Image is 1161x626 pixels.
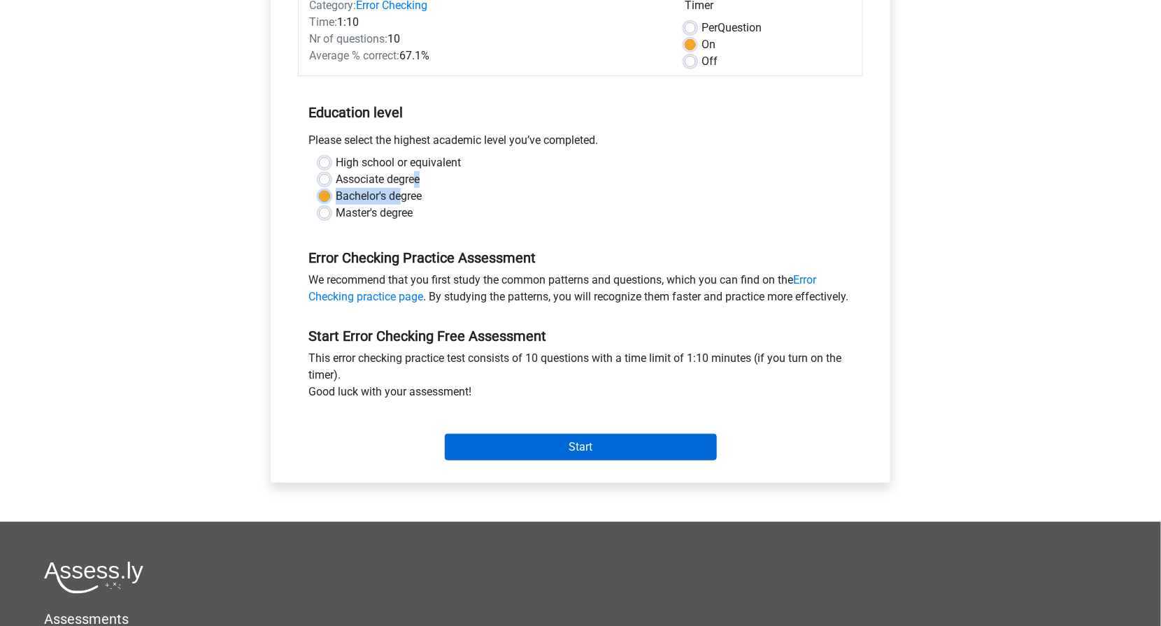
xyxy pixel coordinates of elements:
[701,21,718,34] span: Per
[445,434,717,460] input: Start
[299,31,674,48] div: 10
[298,132,863,154] div: Please select the highest academic level you’ve completed.
[336,205,413,221] label: Master's degree
[309,15,337,29] span: Time:
[309,49,399,62] span: Average % correct:
[336,154,461,171] label: High school or equivalent
[298,350,863,406] div: This error checking practice test consists of 10 questions with a time limit of 1:10 minutes (if ...
[299,14,674,31] div: 1:10
[701,53,718,70] label: Off
[701,20,762,36] label: Question
[336,171,420,188] label: Associate degree
[308,99,853,126] h5: Education level
[308,249,853,266] h5: Error Checking Practice Assessment
[309,32,387,45] span: Nr of questions:
[336,188,422,205] label: Bachelor's degree
[44,561,143,594] img: Assessly logo
[298,272,863,311] div: We recommend that you first study the common patterns and questions, which you can find on the . ...
[701,36,715,53] label: On
[308,328,853,344] h5: Start Error Checking Free Assessment
[299,48,674,64] div: 67.1%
